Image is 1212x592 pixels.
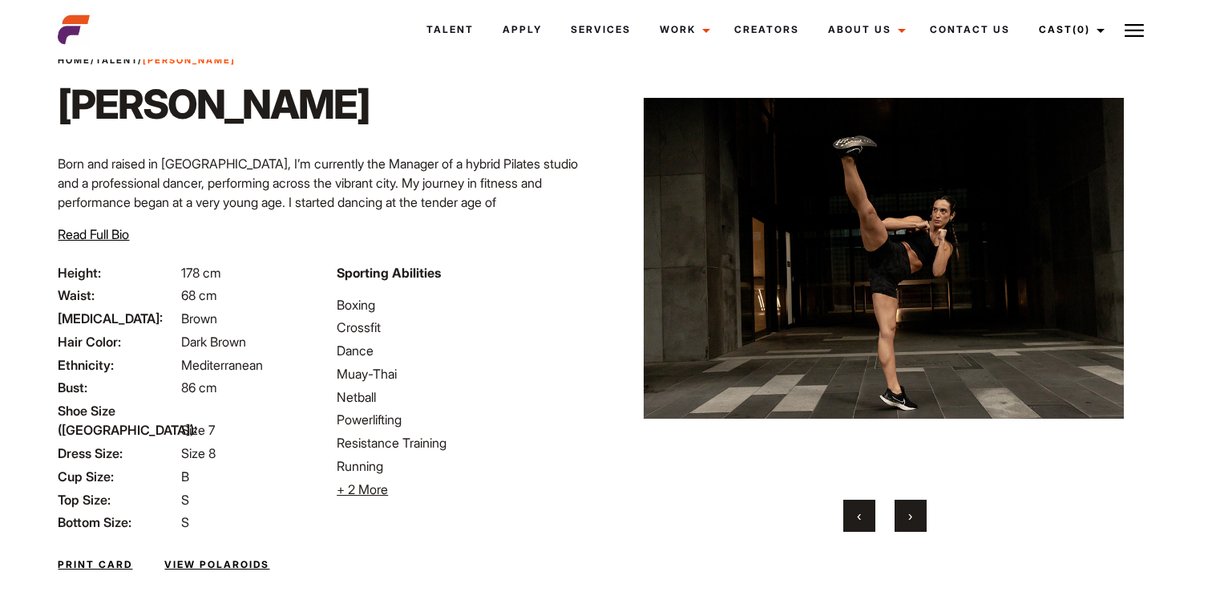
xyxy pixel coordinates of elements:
span: [MEDICAL_DATA]: [58,309,178,328]
img: Burger icon [1125,21,1144,40]
a: Talent [95,55,138,66]
li: Netball [337,387,596,407]
a: Home [58,55,91,66]
a: Apply [488,8,556,51]
img: Sonja14 [644,36,1124,480]
span: 68 cm [181,287,217,303]
span: Read Full Bio [58,226,129,242]
span: Size 7 [181,422,215,438]
span: Dress Size: [58,444,178,463]
strong: [PERSON_NAME] [143,55,236,66]
li: Powerlifting [337,410,596,429]
span: S [181,492,189,508]
span: Mediterranean [181,357,263,373]
li: Boxing [337,295,596,314]
span: / / [58,54,236,67]
span: B [181,468,189,485]
span: Next [908,508,912,524]
span: Ethnicity: [58,355,178,375]
span: Dark Brown [181,334,246,350]
a: Cast(0) [1024,8,1114,51]
span: Bust: [58,378,178,397]
li: Running [337,456,596,476]
h1: [PERSON_NAME] [58,80,370,128]
span: + 2 More [337,481,388,497]
span: Cup Size: [58,467,178,486]
span: Bottom Size: [58,513,178,532]
a: View Polaroids [164,558,269,572]
span: Hair Color: [58,332,178,351]
p: Born and raised in [GEOGRAPHIC_DATA], I’m currently the Manager of a hybrid Pilates studio and a ... [58,154,596,231]
li: Dance [337,341,596,360]
a: About Us [814,8,915,51]
button: Read Full Bio [58,225,129,244]
span: Size 8 [181,445,216,461]
a: Services [556,8,645,51]
span: Waist: [58,286,178,305]
img: cropped-aefm-brand-fav-22-square.png [58,14,90,46]
li: Crossfit [337,318,596,337]
span: (0) [1073,23,1090,35]
a: Creators [720,8,814,51]
span: Shoe Size ([GEOGRAPHIC_DATA]): [58,401,178,440]
li: Muay-Thai [337,364,596,383]
strong: Sporting Abilities [337,265,441,281]
a: Contact Us [915,8,1024,51]
a: Print Card [58,558,132,572]
span: Height: [58,263,178,282]
span: 86 cm [181,379,217,395]
span: 178 cm [181,265,221,281]
a: Work [645,8,720,51]
span: Top Size: [58,490,178,509]
span: S [181,514,189,530]
span: Brown [181,310,217,326]
span: Previous [857,508,861,524]
li: Resistance Training [337,433,596,452]
a: Talent [412,8,488,51]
